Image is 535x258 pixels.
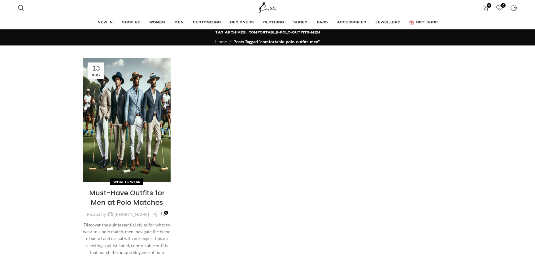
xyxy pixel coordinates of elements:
[107,212,113,217] img: author-avatar
[493,2,506,14] a: 0
[164,211,168,215] span: 0
[263,20,284,25] span: CLOTHING
[90,73,102,77] span: Aug
[376,16,403,29] a: JEWELLERY
[263,16,287,29] a: CLOTHING
[479,2,492,14] a: 0
[15,2,27,14] a: Search
[90,65,102,71] span: 13
[501,3,506,8] span: 0
[193,20,221,25] span: CUSTOMIZING
[317,20,328,25] span: BAGS
[257,5,278,10] a: Site logo
[149,20,165,25] span: WOMEN
[15,16,520,29] div: Main navigation
[215,30,320,35] h1: Tag Archives: comfortable-polo-outfits-men
[122,16,143,29] a: SHOP BY
[174,16,187,29] a: MEN
[230,16,257,29] a: DESIGNERS
[337,20,366,25] span: ACCESSORIES
[174,20,184,25] span: MEN
[193,16,224,29] a: CUSTOMIZING
[337,16,369,29] a: ACCESSORIES
[230,20,254,25] span: DESIGNERS
[87,211,106,218] span: Posted by
[233,39,320,44] span: Posts Tagged "comfortable-polo-outfits-men"
[409,20,414,24] img: GiftBag
[122,20,140,25] span: SHOP BY
[317,16,331,29] a: BAGS
[161,211,167,218] a: 0
[215,39,227,44] a: Home
[416,20,438,25] span: GIFT SHOP
[115,211,149,218] a: [PERSON_NAME]
[113,180,140,184] a: What to wear
[98,16,116,29] a: NEW IN
[493,2,506,14] div: My Wishlist
[149,16,168,29] a: WOMEN
[487,3,491,8] span: 0
[293,20,307,25] span: SHOES
[293,16,311,29] a: SHOES
[409,16,438,29] a: GIFT SHOP
[376,20,400,25] span: JEWELLERY
[98,20,113,25] span: NEW IN
[89,188,165,207] a: Must-Have Outfits for Men at Polo Matches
